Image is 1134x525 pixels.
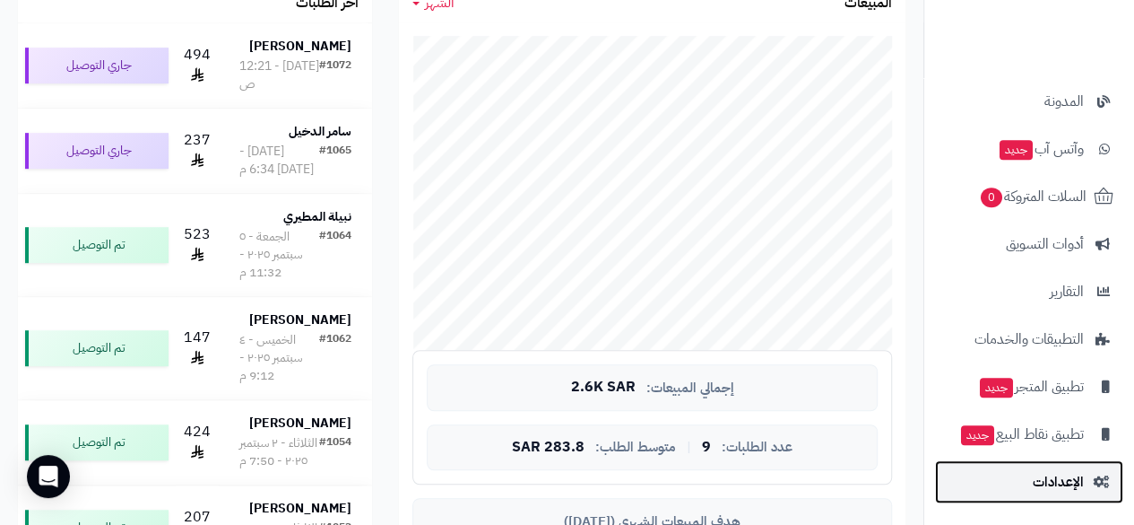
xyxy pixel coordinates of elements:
[239,143,319,179] div: [DATE] - [DATE] 6:34 م
[935,270,1123,313] a: التقارير
[935,127,1123,171] a: وآتس آبجديد
[283,207,351,226] strong: نبيلة المطيري
[935,80,1123,123] a: المدونة
[249,499,351,518] strong: [PERSON_NAME]
[239,434,319,470] div: الثلاثاء - ٢ سبتمبر ٢٠٢٥ - 7:50 م
[319,57,351,93] div: #1072
[998,136,1084,162] span: وآتس آب
[319,143,351,179] div: #1065
[722,440,792,455] span: عدد الطلبات:
[176,109,219,193] td: 237
[249,414,351,433] strong: [PERSON_NAME]
[1050,279,1084,304] span: التقارير
[571,380,636,396] span: 2.6K SAR
[1033,469,1084,494] span: الإعدادات
[25,330,169,366] div: تم التوصيل
[1006,232,1084,257] span: أدوات التسويق
[239,331,319,385] div: الخميس - ٤ سبتمبر ٢٠٢٥ - 9:12 م
[25,227,169,263] div: تم التوصيل
[1000,140,1033,160] span: جديد
[974,327,1084,352] span: التطبيقات والخدمات
[249,37,351,56] strong: [PERSON_NAME]
[935,460,1123,503] a: الإعدادات
[25,48,169,83] div: جاري التوصيل
[239,228,319,282] div: الجمعة - ٥ سبتمبر ٢٠٢٥ - 11:32 م
[27,455,70,498] div: Open Intercom Messenger
[25,133,169,169] div: جاري التوصيل
[319,228,351,282] div: #1064
[1044,89,1084,114] span: المدونة
[961,425,994,445] span: جديد
[935,318,1123,361] a: التطبيقات والخدمات
[289,122,351,141] strong: سامر الدخيل
[959,422,1084,447] span: تطبيق نقاط البيع
[249,311,351,329] strong: [PERSON_NAME]
[176,23,219,108] td: 494
[319,331,351,385] div: #1062
[687,441,691,454] span: |
[980,378,1013,398] span: جديد
[935,413,1123,456] a: تطبيق نقاط البيعجديد
[979,184,1086,209] span: السلات المتروكة
[595,440,676,455] span: متوسط الطلب:
[176,297,219,399] td: 147
[512,440,584,456] span: 283.8 SAR
[978,374,1084,399] span: تطبيق المتجر
[646,381,734,396] span: إجمالي المبيعات:
[1012,48,1117,86] img: logo-2.png
[176,194,219,296] td: 523
[981,188,1002,207] span: 0
[935,175,1123,218] a: السلات المتروكة0
[319,434,351,470] div: #1054
[935,365,1123,408] a: تطبيق المتجرجديد
[25,424,169,460] div: تم التوصيل
[176,400,219,485] td: 424
[935,223,1123,266] a: أدوات التسويق
[239,57,319,93] div: [DATE] - 12:21 ص
[702,440,711,456] span: 9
